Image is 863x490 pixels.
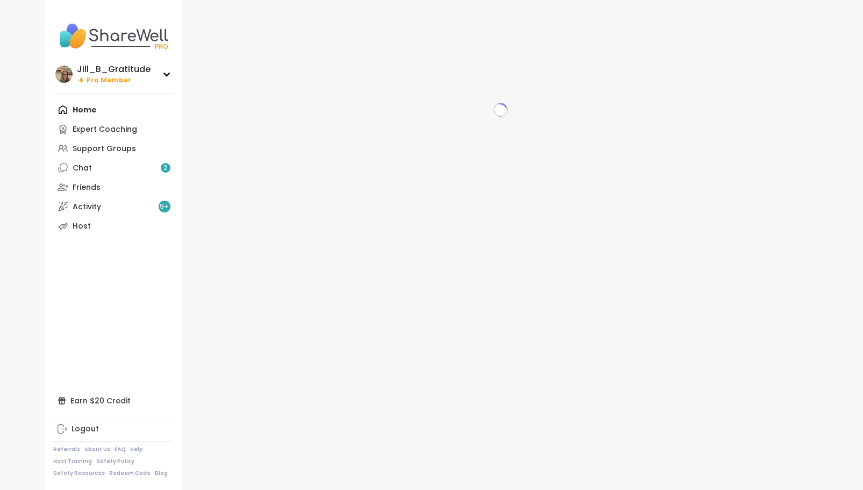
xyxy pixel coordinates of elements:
[163,164,167,173] span: 2
[53,391,173,410] div: Earn $20 Credit
[160,202,169,211] span: 9 +
[77,63,151,75] div: Jill_B_Gratitude
[53,177,173,197] a: Friends
[53,470,105,477] a: Safety Resources
[53,216,173,236] a: Host
[53,158,173,177] a: Chat2
[73,221,91,232] div: Host
[130,446,143,453] a: Help
[53,197,173,216] a: Activity9+
[53,420,173,439] a: Logout
[109,470,151,477] a: Redeem Code
[73,163,92,174] div: Chat
[73,202,101,212] div: Activity
[53,17,173,55] img: ShareWell Nav Logo
[72,424,99,435] div: Logout
[96,458,134,465] a: Safety Policy
[55,66,73,83] img: Jill_B_Gratitude
[73,144,136,154] div: Support Groups
[53,139,173,158] a: Support Groups
[84,446,110,453] a: About Us
[115,446,126,453] a: FAQ
[53,119,173,139] a: Expert Coaching
[87,76,131,85] span: Pro Member
[73,182,101,193] div: Friends
[53,446,80,453] a: Referrals
[53,458,92,465] a: Host Training
[73,124,137,135] div: Expert Coaching
[155,470,168,477] a: Blog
